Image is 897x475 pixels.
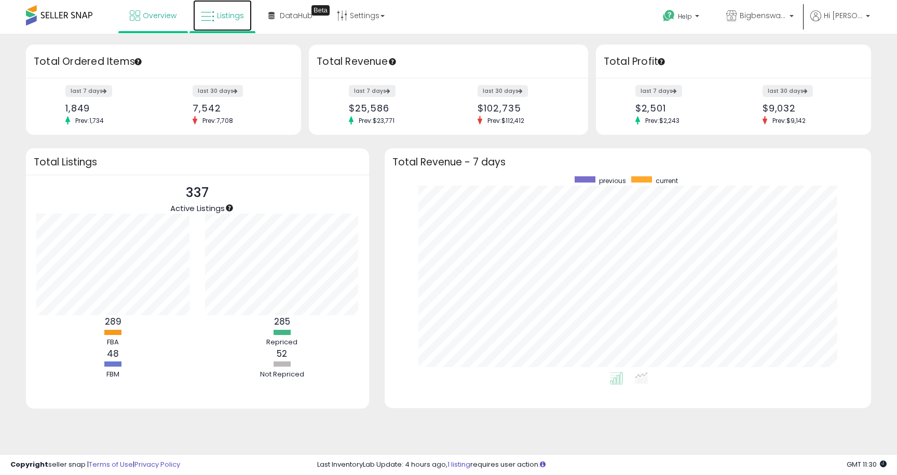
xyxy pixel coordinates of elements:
span: Prev: $2,243 [640,116,685,125]
h3: Total Revenue - 7 days [392,158,863,166]
span: Prev: $112,412 [482,116,529,125]
span: Prev: 1,734 [70,116,109,125]
span: Active Listings [170,203,225,214]
span: Prev: $9,142 [767,116,811,125]
strong: Copyright [10,459,48,469]
div: Not Repriced [251,370,313,380]
h3: Total Revenue [317,54,580,69]
div: $2,501 [635,103,726,114]
span: Overview [143,10,176,21]
a: Terms of Use [89,459,133,469]
div: Tooltip anchor [657,57,666,66]
span: DataHub [280,10,312,21]
div: Last InventoryLab Update: 4 hours ago, requires user action. [317,460,887,470]
span: Prev: 7,708 [197,116,238,125]
a: Help [655,2,710,34]
span: 2025-09-15 11:30 GMT [847,459,887,469]
a: 1 listing [447,459,470,469]
a: Hi [PERSON_NAME] [810,10,870,34]
div: $102,735 [478,103,569,114]
span: current [656,176,678,185]
div: Tooltip anchor [225,203,234,213]
b: 285 [274,315,290,328]
h3: Total Profit [604,54,863,69]
span: Help [678,12,692,21]
div: 1,849 [65,103,156,114]
label: last 30 days [763,85,813,97]
span: Prev: $23,771 [354,116,400,125]
span: previous [599,176,626,185]
i: Get Help [662,9,675,22]
h3: Total Ordered Items [34,54,293,69]
div: $9,032 [763,103,853,114]
i: Click here to read more about un-synced listings. [540,461,546,468]
label: last 7 days [635,85,682,97]
h3: Total Listings [34,158,361,166]
label: last 7 days [65,85,112,97]
label: last 7 days [349,85,396,97]
p: 337 [170,183,225,203]
b: 52 [277,347,287,360]
a: Privacy Policy [134,459,180,469]
b: 289 [105,315,121,328]
span: Bigbenswarehouse [740,10,786,21]
span: Hi [PERSON_NAME] [824,10,863,21]
div: Tooltip anchor [311,5,330,16]
b: 48 [107,347,119,360]
div: Tooltip anchor [133,57,143,66]
div: Repriced [251,338,313,347]
div: FBA [82,338,144,347]
div: Tooltip anchor [388,57,397,66]
div: $25,586 [349,103,441,114]
div: FBM [82,370,144,380]
label: last 30 days [478,85,528,97]
div: seller snap | | [10,460,180,470]
label: last 30 days [193,85,243,97]
span: Listings [217,10,244,21]
div: 7,542 [193,103,283,114]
